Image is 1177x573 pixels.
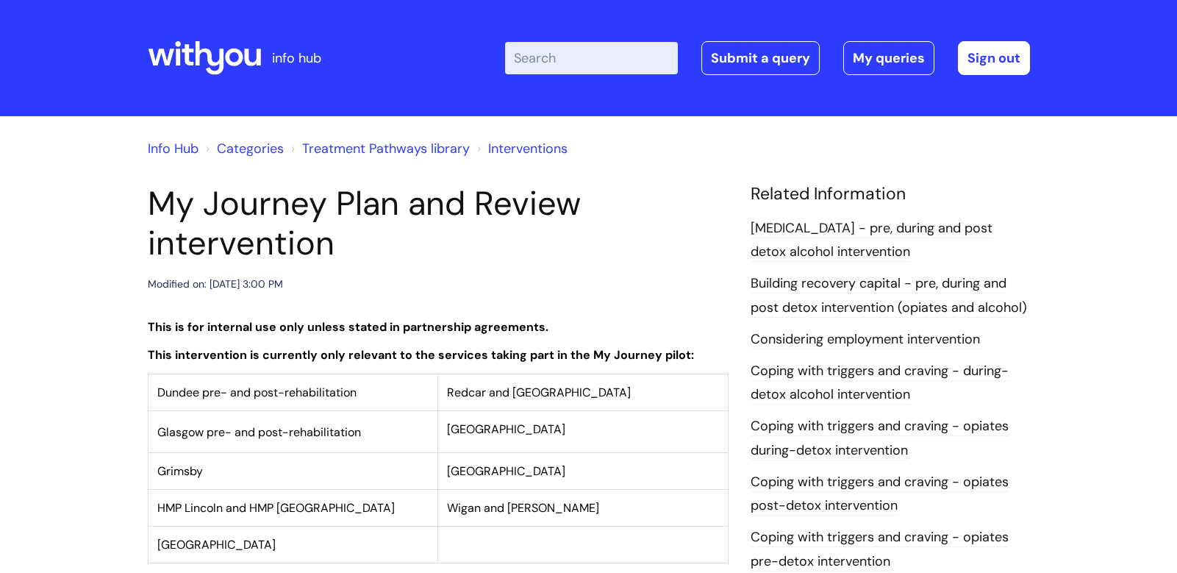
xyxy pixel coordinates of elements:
span: Dundee pre- and post-rehabilitation [157,385,357,400]
a: [MEDICAL_DATA] - pre, during and post detox alcohol intervention [751,219,992,262]
a: Building recovery capital - pre, during and post detox intervention (opiates and alcohol) [751,274,1027,317]
span: [GEOGRAPHIC_DATA] [157,537,276,552]
span: Wigan and [PERSON_NAME] [447,500,599,516]
a: Info Hub [148,140,198,157]
strong: This is for internal use only unless stated in partnership agreements. [148,319,548,335]
span: [GEOGRAPHIC_DATA] [447,463,565,479]
h4: Related Information [751,184,1030,204]
li: Interventions [473,137,568,160]
strong: This intervention is currently only relevant to the services taking part in the My Journey pilot: [148,347,694,363]
span: Grimsby [157,463,203,479]
a: My queries [843,41,934,75]
li: Treatment Pathways library [287,137,470,160]
span: [GEOGRAPHIC_DATA] [447,421,565,437]
a: Coping with triggers and craving - opiates during-detox intervention [751,417,1009,460]
a: Interventions [488,140,568,157]
li: Solution home [202,137,284,160]
span: HMP Lincoln and HMP [GEOGRAPHIC_DATA] [157,500,395,516]
h1: My Journey Plan and Review intervention [148,184,729,263]
span: Redcar and [GEOGRAPHIC_DATA] [447,385,631,400]
a: Considering employment intervention [751,330,980,349]
input: Search [505,42,678,74]
a: Coping with triggers and craving - opiates pre-detox intervention [751,528,1009,571]
a: Coping with triggers and craving - during-detox alcohol intervention [751,362,1009,405]
p: info hub [272,46,321,70]
span: Glasgow pre- and post-rehabilitation [157,424,361,440]
div: | - [505,41,1030,75]
a: Sign out [958,41,1030,75]
a: Treatment Pathways library [302,140,470,157]
div: Modified on: [DATE] 3:00 PM [148,275,283,293]
a: Categories [217,140,284,157]
a: Submit a query [701,41,820,75]
a: Coping with triggers and craving - opiates post-detox intervention [751,473,1009,516]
